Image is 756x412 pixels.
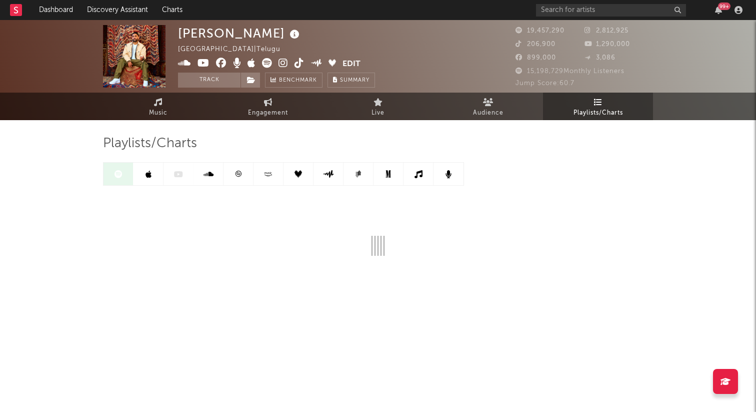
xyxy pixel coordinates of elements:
div: [PERSON_NAME] [178,25,302,42]
button: Summary [327,73,375,88]
button: Track [178,73,240,88]
span: 2,812,925 [584,28,628,34]
span: 19,457,290 [515,28,564,34]
div: [GEOGRAPHIC_DATA] | Telugu [178,44,292,56]
a: Live [323,93,433,120]
span: Live [371,107,384,119]
span: 3,086 [584,55,615,61]
a: Playlists/Charts [543,93,653,120]
span: Summary [340,78,369,83]
span: Jump Score: 60.7 [515,80,574,87]
a: Benchmark [265,73,322,88]
span: Playlists/Charts [103,138,197,150]
span: 1,290,000 [584,41,630,48]
a: Music [103,93,213,120]
span: Playlists/Charts [573,107,623,119]
a: Engagement [213,93,323,120]
span: 899,000 [515,55,556,61]
span: Benchmark [279,75,317,87]
input: Search for artists [536,4,686,17]
button: Edit [342,58,360,71]
div: 99 + [718,3,730,10]
span: Music [149,107,167,119]
button: 99+ [715,6,722,14]
span: Audience [473,107,503,119]
span: 206,900 [515,41,555,48]
span: 15,198,729 Monthly Listeners [515,68,624,75]
a: Audience [433,93,543,120]
span: Engagement [248,107,288,119]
